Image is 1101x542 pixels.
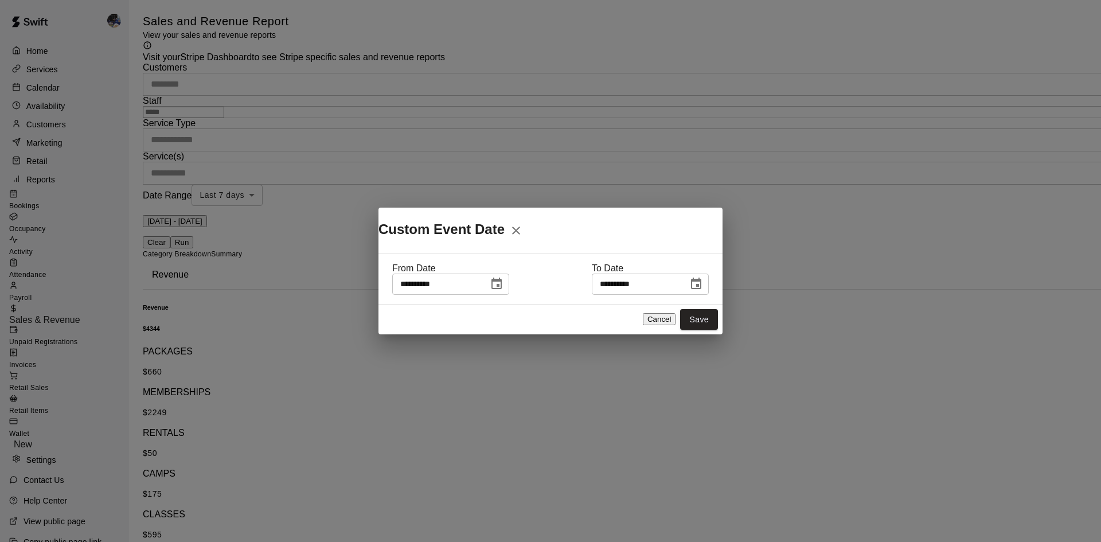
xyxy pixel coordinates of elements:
button: Save [680,309,718,330]
span: From Date [392,263,436,273]
button: Cancel [643,313,676,325]
h2: Custom Event Date [378,219,723,242]
button: Close [505,219,528,242]
button: Choose date, selected date is Aug 21, 2025 [685,272,708,295]
span: To Date [592,263,623,273]
button: Choose date, selected date is Aug 14, 2025 [485,272,508,295]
